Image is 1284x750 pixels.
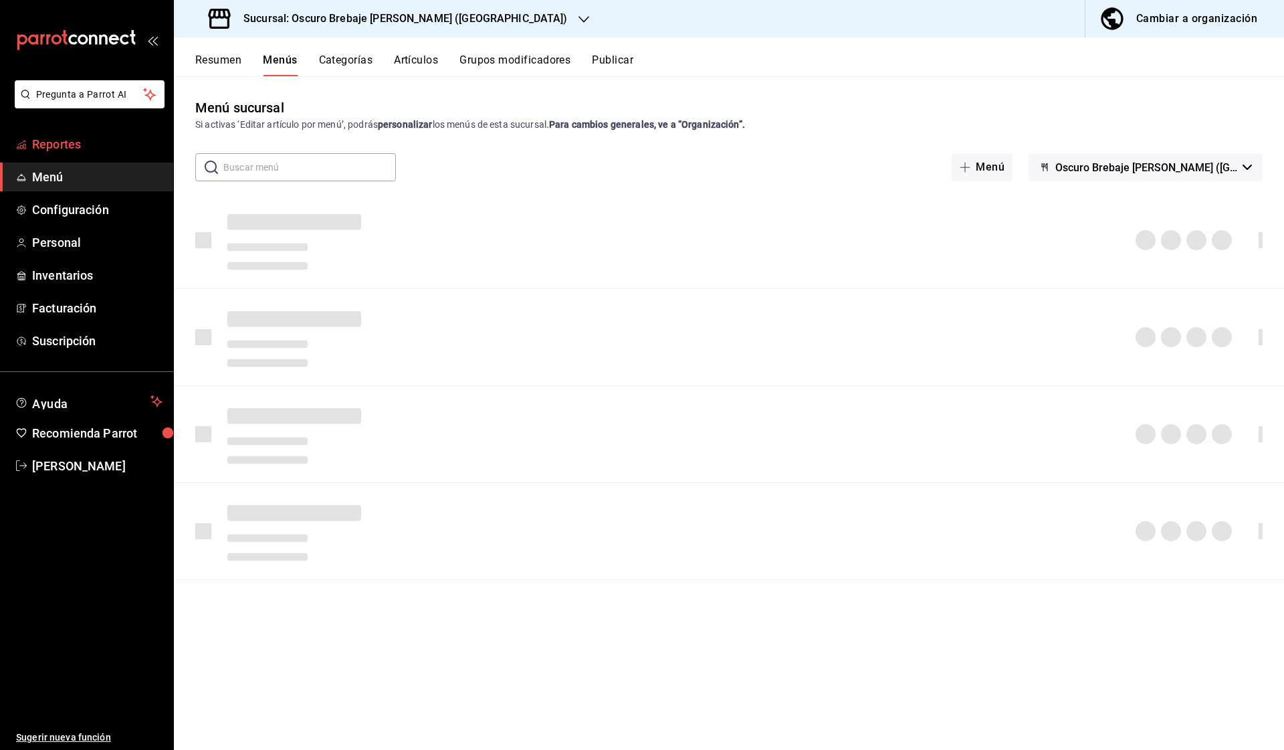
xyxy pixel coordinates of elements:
span: Configuración [32,201,163,219]
span: Menú [32,168,163,186]
button: Publicar [592,54,633,76]
button: Menú [952,153,1012,181]
strong: personalizar [378,119,433,130]
a: Pregunta a Parrot AI [9,97,165,111]
span: Personal [32,233,163,252]
span: Recomienda Parrot [32,424,163,442]
span: Suscripción [32,332,163,350]
button: Artículos [394,54,438,76]
button: Menús [263,54,297,76]
h3: Sucursal: Oscuro Brebaje [PERSON_NAME] ([GEOGRAPHIC_DATA]) [233,11,568,27]
span: Ayuda [32,393,145,409]
div: Si activas ‘Editar artículo por menú’, podrás los menús de esta sucursal. [195,118,1263,132]
div: Cambiar a organización [1136,9,1257,28]
input: Buscar menú [223,154,396,181]
button: Resumen [195,54,241,76]
span: Reportes [32,135,163,153]
span: Oscuro Brebaje [PERSON_NAME] ([GEOGRAPHIC_DATA]) [1055,161,1237,174]
button: Grupos modificadores [459,54,570,76]
span: Facturación [32,299,163,317]
strong: Para cambios generales, ve a “Organización”. [549,119,745,130]
span: Pregunta a Parrot AI [36,88,144,102]
span: [PERSON_NAME] [32,457,163,475]
span: Sugerir nueva función [16,731,163,745]
button: Categorías [319,54,373,76]
button: open_drawer_menu [147,35,158,45]
button: Oscuro Brebaje [PERSON_NAME] ([GEOGRAPHIC_DATA]) [1029,153,1263,181]
div: Menú sucursal [195,98,284,118]
span: Inventarios [32,266,163,284]
div: navigation tabs [195,54,1284,76]
button: Pregunta a Parrot AI [15,80,165,108]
